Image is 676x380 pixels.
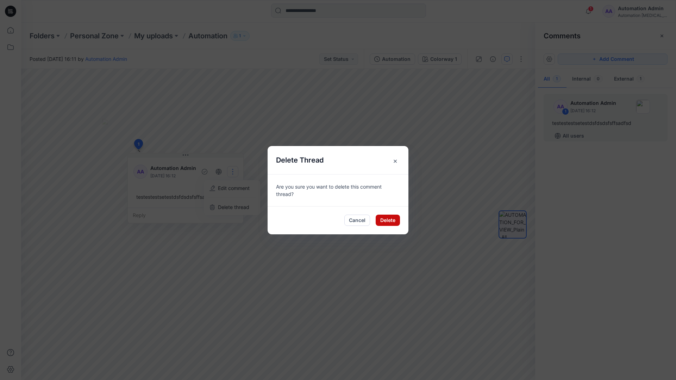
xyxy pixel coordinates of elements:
[268,146,332,174] h5: Delete Thread
[380,146,408,174] button: Close
[376,215,400,226] button: Delete
[344,215,370,226] button: Cancel
[389,154,401,167] span: ×
[268,174,408,206] div: Are you sure you want to delete this comment thread?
